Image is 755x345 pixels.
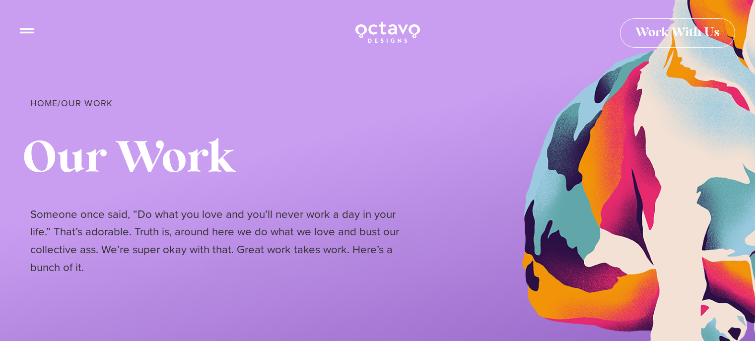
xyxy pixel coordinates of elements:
[61,97,113,110] span: Our Work
[22,133,725,186] h1: Our Work
[30,97,113,110] span: /
[30,97,58,110] a: Home
[30,206,417,276] p: Someone once said, “Do what you love and you’ll never work a day in your life.” That’s adorable. ...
